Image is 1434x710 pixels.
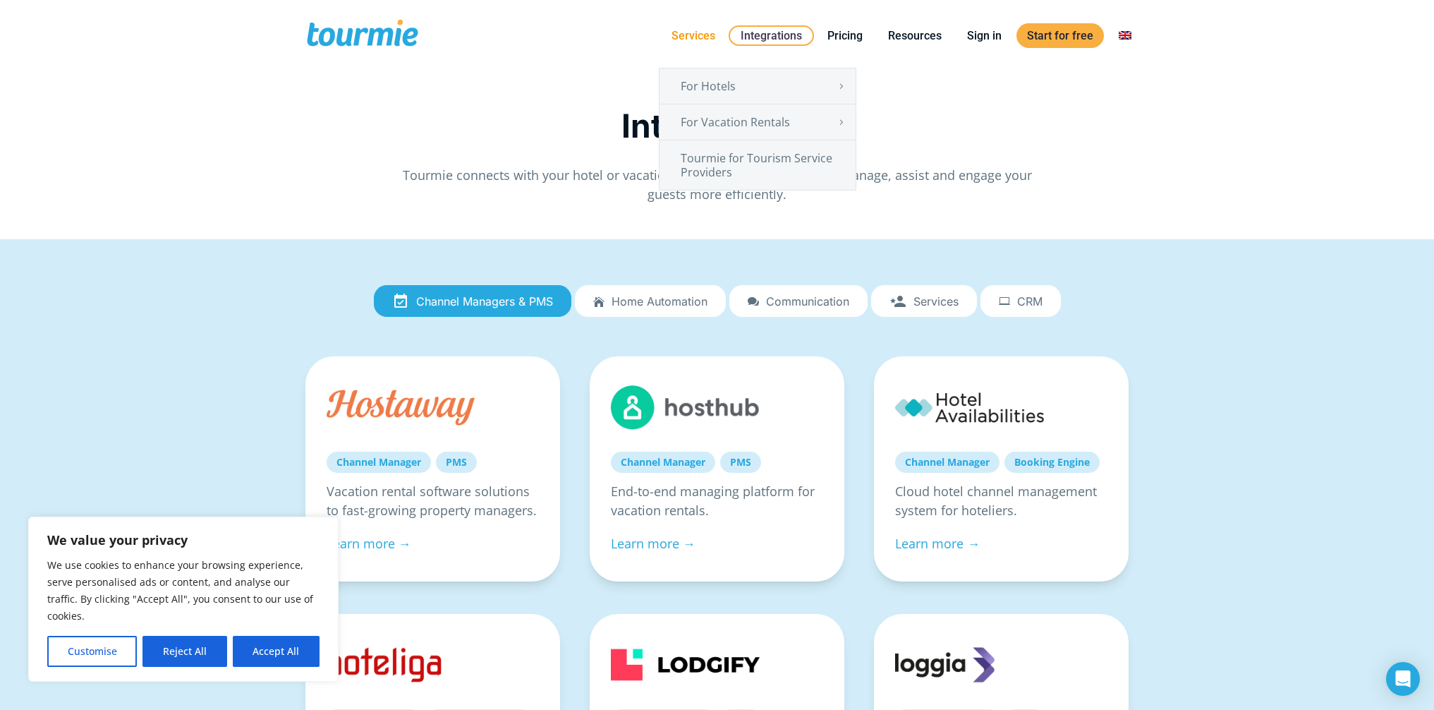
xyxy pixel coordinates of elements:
[913,295,959,308] span: Services
[327,535,411,552] a: Learn more →
[327,482,539,520] p: Vacation rental software solutions to fast-growing property managers.
[660,68,856,104] a: For Hotels
[416,295,553,308] span: Channel Managers & PMS
[660,140,856,190] a: Tourmie for Tourism Service Providers
[47,531,320,548] p: We value your privacy
[720,452,761,473] a: PMS
[766,295,849,308] span: Communication
[661,27,726,44] a: Services
[729,25,814,46] a: Integrations
[436,452,477,473] a: PMS
[1016,23,1104,48] a: Start for free
[233,636,320,667] button: Accept All
[817,27,873,44] a: Pricing
[1386,662,1420,696] div: Open Intercom Messenger
[621,106,813,145] span: Integrations
[1017,295,1043,308] span: CRM
[612,295,707,308] span: Home automation
[327,452,431,473] a: Channel Manager
[47,557,320,625] p: We use cookies to enhance your browsing experience, serve personalised ads or content, and analys...
[660,104,856,140] a: For Vacation Rentals
[895,452,999,473] a: Channel Manager
[877,27,952,44] a: Resources
[895,482,1107,520] p: Cloud hotel channel management system for hoteliers.
[895,535,980,552] a: Learn more →
[142,636,226,667] button: Reject All
[956,27,1012,44] a: Sign in
[611,482,823,520] p: End-to-end managing platform for vacation rentals.
[403,167,1032,203] span: Tourmie connects with your hotel or vacation rental software to help you manage, assist and engag...
[1108,27,1142,44] a: Switch to
[611,535,695,552] a: Learn more →
[47,636,137,667] button: Customise
[611,452,715,473] a: Channel Manager
[1004,452,1100,473] a: Booking Engine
